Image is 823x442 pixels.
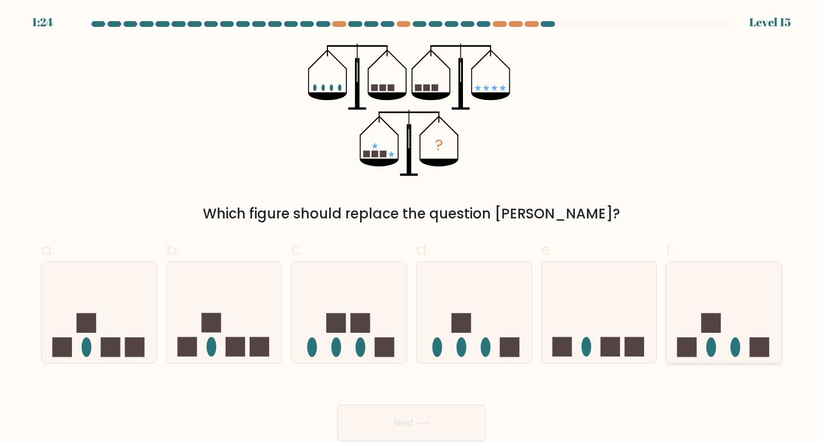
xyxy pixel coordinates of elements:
span: b. [166,238,180,261]
span: e. [541,238,554,261]
button: Next [337,405,486,441]
span: a. [41,238,55,261]
div: 1:24 [32,14,53,31]
span: d. [416,238,430,261]
div: Which figure should replace the question [PERSON_NAME]? [48,204,775,224]
tspan: ? [435,134,443,157]
span: f. [666,238,674,261]
div: Level 15 [749,14,791,31]
span: c. [291,238,303,261]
